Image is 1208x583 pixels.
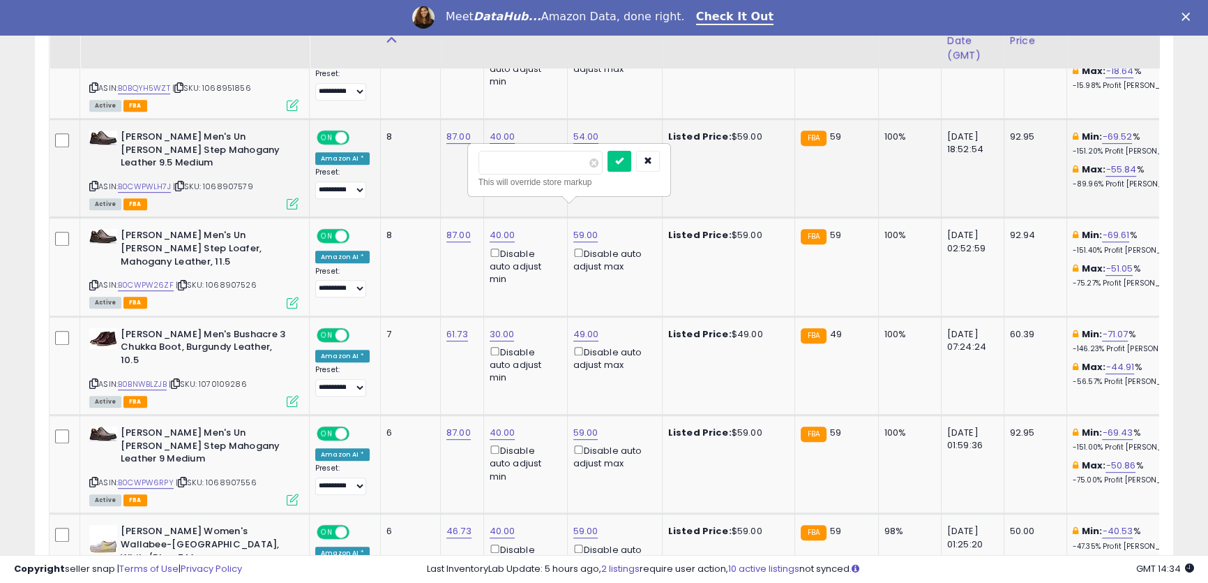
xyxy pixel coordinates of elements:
[490,130,515,144] a: 40.00
[601,562,640,575] a: 2 listings
[490,524,515,538] a: 40.00
[668,426,732,439] b: Listed Price:
[1010,4,1061,48] div: Last Purchase Price
[668,327,732,341] b: Listed Price:
[89,494,121,506] span: All listings currently available for purchase on Amazon
[1073,377,1188,387] p: -56.57% Profit [PERSON_NAME]
[668,228,732,242] b: Listed Price:
[89,229,299,307] div: ASIN:
[490,228,515,242] a: 40.00
[1082,360,1106,374] b: Max:
[573,246,651,273] div: Disable auto adjust max
[123,100,147,112] span: FBA
[478,175,660,189] div: This will override store markup
[89,131,117,145] img: 3195IWZPV-L._SL40_.jpg
[1073,132,1078,141] i: This overrides the store level min markup for this listing
[119,562,179,575] a: Terms of Use
[1073,443,1188,452] p: -151.00% Profit [PERSON_NAME]
[123,297,147,309] span: FBA
[169,378,247,390] span: | SKU: 1070109286
[89,131,299,208] div: ASIN:
[947,328,993,353] div: [DATE] 07:24:24
[1105,64,1133,78] a: -18.64
[573,443,651,470] div: Disable auto adjust max
[884,525,930,538] div: 98%
[121,427,290,469] b: [PERSON_NAME] Men's Un [PERSON_NAME] Step Mahogany Leather 9 Medium
[315,251,370,263] div: Amazon AI *
[696,10,774,25] a: Check It Out
[884,229,930,242] div: 100%
[1082,459,1106,472] b: Max:
[89,427,117,441] img: 3195IWZPV-L._SL40_.jpg
[347,526,370,538] span: OFF
[1073,475,1188,485] p: -75.00% Profit [PERSON_NAME]
[118,279,174,291] a: B0CWPW26ZF
[947,131,993,156] div: [DATE] 18:52:54
[347,428,370,440] span: OFF
[89,198,121,210] span: All listings currently available for purchase on Amazon
[14,563,242,576] div: seller snap | |
[801,229,826,244] small: FBA
[318,230,335,242] span: ON
[668,229,784,242] div: $59.00
[1073,344,1188,354] p: -146.23% Profit [PERSON_NAME]
[573,524,598,538] a: 59.00
[1073,179,1188,189] p: -89.96% Profit [PERSON_NAME]
[315,168,370,199] div: Preset:
[172,82,251,94] span: | SKU: 1068951856
[123,198,147,210] span: FBA
[884,328,930,341] div: 100%
[1073,279,1188,288] p: -75.27% Profit [PERSON_NAME]
[490,426,515,440] a: 40.00
[1073,525,1188,551] div: %
[947,4,998,63] div: Last Purchase Date (GMT)
[884,427,930,439] div: 100%
[830,130,841,143] span: 59
[347,132,370,144] span: OFF
[1082,64,1106,78] b: Max:
[1073,361,1188,387] div: %
[668,130,732,143] b: Listed Price:
[1105,360,1134,374] a: -44.91
[386,427,430,439] div: 6
[1073,147,1188,156] p: -151.20% Profit [PERSON_NAME]
[668,524,732,538] b: Listed Price:
[801,328,826,344] small: FBA
[89,525,117,553] img: 316iG6FzytL._SL40_.jpg
[1010,525,1056,538] div: 50.00
[1073,131,1188,156] div: %
[947,427,993,452] div: [DATE] 01:59:36
[427,563,1194,576] div: Last InventoryLab Update: 5 hours ago, require user action, not synced.
[315,267,370,298] div: Preset:
[1136,562,1194,575] span: 2025-10-13 14:34 GMT
[830,524,841,538] span: 59
[89,32,299,110] div: ASIN:
[1010,328,1056,341] div: 60.39
[89,427,299,504] div: ASIN:
[1073,427,1188,452] div: %
[412,6,435,29] img: Profile image for Georgie
[1105,262,1133,276] a: -51.05
[181,562,242,575] a: Privacy Policy
[121,131,290,173] b: [PERSON_NAME] Men's Un [PERSON_NAME] Step Mahogany Leather 9.5 Medium
[176,279,257,290] span: | SKU: 1068907526
[118,82,170,94] a: B0BQYH5WZT
[1073,328,1188,354] div: %
[347,329,370,341] span: OFF
[386,131,430,143] div: 8
[801,131,826,146] small: FBA
[573,327,599,341] a: 49.00
[1073,459,1188,485] div: %
[1073,163,1188,189] div: %
[1073,81,1188,91] p: -15.98% Profit [PERSON_NAME]
[668,525,784,538] div: $59.00
[1105,459,1135,473] a: -50.86
[947,525,993,550] div: [DATE] 01:25:20
[318,329,335,341] span: ON
[1082,426,1103,439] b: Min:
[947,229,993,254] div: [DATE] 02:52:59
[446,130,471,144] a: 87.00
[121,525,290,568] b: [PERSON_NAME] Women's Wallabee-[GEOGRAPHIC_DATA], White/Blue, 7 M
[1082,262,1106,275] b: Max:
[315,350,370,362] div: Amazon AI *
